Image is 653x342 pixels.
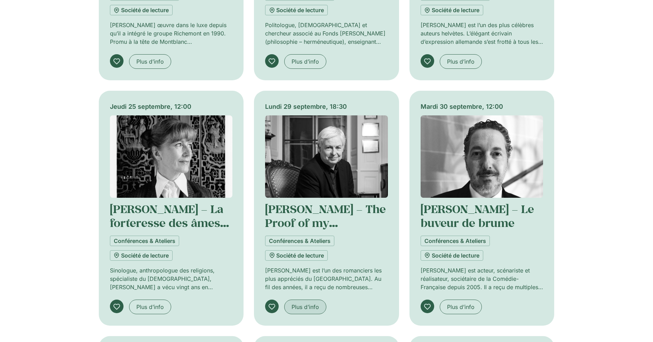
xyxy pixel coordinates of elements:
[265,266,388,291] p: [PERSON_NAME] est l’un des romanciers les plus appréciés du [GEOGRAPHIC_DATA]. Au fil des années,...
[265,250,328,261] a: Société de lecture
[265,102,388,111] div: Lundi 29 septembre, 18:30
[284,54,326,69] a: Plus d’info
[440,300,482,314] a: Plus d’info
[110,21,233,46] p: [PERSON_NAME] œuvre dans le luxe depuis qu’il a intégré le groupe Richemont en 1990. Promu à la t...
[447,303,475,311] span: Plus d’info
[110,102,233,111] div: Jeudi 25 septembre, 12:00
[110,266,233,291] section: Sinologue, anthropologue des religions, spécialiste du [DEMOGRAPHIC_DATA], [PERSON_NAME] a vécu v...
[129,300,171,314] a: Plus d’info
[440,54,482,69] a: Plus d’info
[265,202,386,244] a: [PERSON_NAME] – The Proof of my Innocence
[292,57,319,66] span: Plus d’info
[421,21,543,46] p: [PERSON_NAME] est l’un des plus célèbres auteurs helvètes. L’élégant écrivain d’expression allema...
[265,5,328,15] a: Société de lecture
[129,54,171,69] a: Plus d’info
[136,303,164,311] span: Plus d’info
[265,21,388,46] p: Politologue, [DEMOGRAPHIC_DATA] et chercheur associé au Fonds [PERSON_NAME] (philosophie – hermén...
[110,5,173,15] a: Société de lecture
[292,303,319,311] span: Plus d’info
[421,266,543,291] p: [PERSON_NAME] est acteur, scénariste et réalisateur, sociétaire de la Comédie-Française depuis 20...
[421,202,534,230] a: [PERSON_NAME] – Le buveur de brume
[136,57,164,66] span: Plus d’info
[110,202,229,244] a: [PERSON_NAME] – La forteresse des âmes mortes
[110,250,173,261] a: Société de lecture
[447,57,475,66] span: Plus d’info
[421,102,543,111] div: Mardi 30 septembre, 12:00
[110,236,179,246] a: Conférences & Ateliers
[421,236,490,246] a: Conférences & Ateliers
[421,250,483,261] a: Société de lecture
[284,300,326,314] a: Plus d’info
[421,5,483,15] a: Société de lecture
[265,236,334,246] a: Conférences & Ateliers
